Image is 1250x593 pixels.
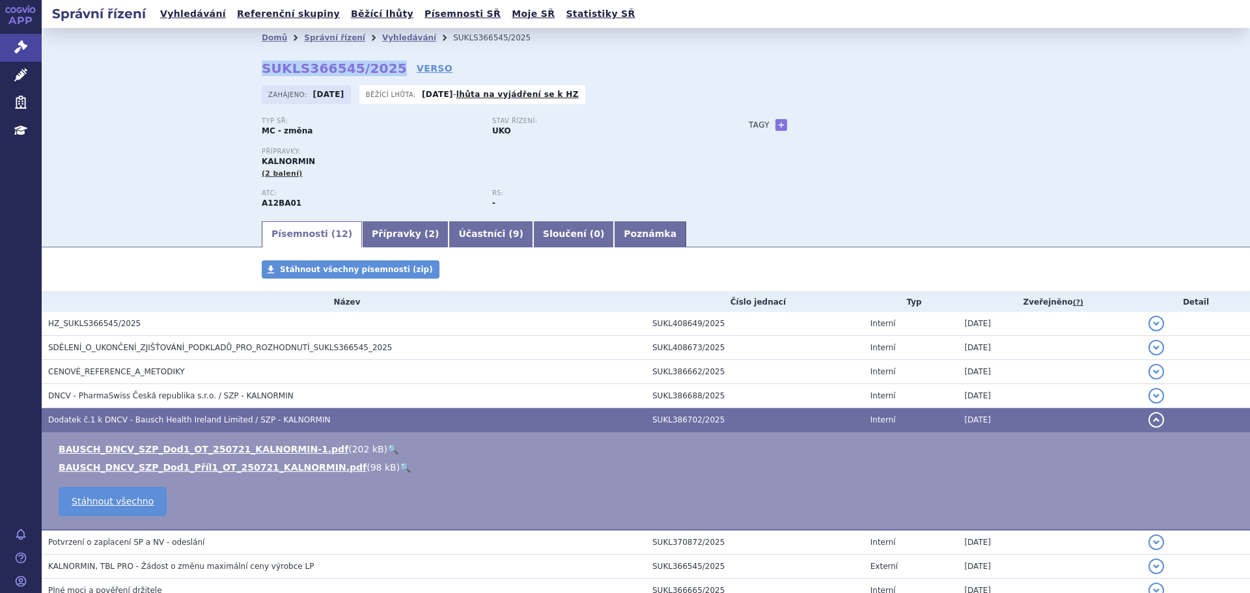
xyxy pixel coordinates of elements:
span: Interní [870,391,896,400]
a: + [775,119,787,131]
a: lhůta na vyjádření se k HZ [456,90,579,99]
a: Vyhledávání [156,5,230,23]
span: SDĚLENÍ_O_UKONČENÍ_ZJIŠŤOVÁNÍ_PODKLADŮ_PRO_ROZHODNUTÍ_SUKLS366545_2025 [48,343,392,352]
li: ( ) [59,443,1237,456]
a: Účastníci (9) [449,221,533,247]
p: ATC: [262,189,479,197]
a: BAUSCH_DNCV_SZP_Dod1_Příl1_OT_250721_KALNORMIN.pdf [59,462,367,473]
abbr: (?) [1073,298,1083,307]
td: SUKL386702/2025 [646,408,864,432]
p: - [422,89,579,100]
td: SUKL366545/2025 [646,555,864,579]
td: [DATE] [958,530,1142,555]
button: detail [1148,534,1164,550]
span: 0 [594,228,600,239]
a: 🔍 [400,462,411,473]
td: [DATE] [958,360,1142,384]
span: DNCV - PharmaSwiss Česká republika s.r.o. / SZP - KALNORMIN [48,391,294,400]
span: Interní [870,343,896,352]
strong: [DATE] [313,90,344,99]
a: 🔍 [387,444,398,454]
strong: MC - změna [262,126,312,135]
button: detail [1148,559,1164,574]
a: Poznámka [614,221,686,247]
li: SUKLS366545/2025 [453,28,548,48]
p: Typ SŘ: [262,117,479,125]
a: Písemnosti (12) [262,221,362,247]
span: 202 kB [352,444,384,454]
td: SUKL386688/2025 [646,384,864,408]
th: Číslo jednací [646,292,864,312]
th: Zveřejněno [958,292,1142,312]
li: ( ) [59,461,1237,474]
strong: [DATE] [422,90,453,99]
a: VERSO [417,62,452,75]
a: Správní řízení [304,33,365,42]
span: (2 balení) [262,169,303,178]
a: Domů [262,33,287,42]
a: Statistiky SŘ [562,5,639,23]
strong: CHLORID DRASELNÝ [262,199,301,208]
span: 98 kB [370,462,396,473]
span: KALNORMIN [262,157,315,166]
span: 2 [428,228,435,239]
span: Interní [870,367,896,376]
strong: - [492,199,495,208]
a: BAUSCH_DNCV_SZP_Dod1_OT_250721_KALNORMIN-1.pdf [59,444,348,454]
td: [DATE] [958,555,1142,579]
h3: Tagy [749,117,770,133]
td: SUKL408649/2025 [646,312,864,336]
span: Zahájeno: [268,89,309,100]
strong: UKO [492,126,511,135]
p: RS: [492,189,710,197]
span: Potvrzení o zaplacení SP a NV - odeslání [48,538,204,547]
button: detail [1148,412,1164,428]
td: [DATE] [958,384,1142,408]
span: Dodatek č.1 k DNCV - Bausch Health Ireland Limited / SZP - KALNORMIN [48,415,330,424]
span: Interní [870,538,896,547]
span: Externí [870,562,898,571]
span: CENOVÉ_REFERENCE_A_METODIKY [48,367,185,376]
p: Stav řízení: [492,117,710,125]
a: Stáhnout všechny písemnosti (zip) [262,260,439,279]
button: detail [1148,364,1164,379]
span: Stáhnout všechny písemnosti (zip) [280,265,433,274]
a: Přípravky (2) [362,221,449,247]
span: Interní [870,415,896,424]
a: Vyhledávání [382,33,436,42]
strong: SUKLS366545/2025 [262,61,407,76]
td: SUKL408673/2025 [646,336,864,360]
td: SUKL370872/2025 [646,530,864,555]
th: Detail [1142,292,1250,312]
th: Typ [864,292,958,312]
span: HZ_SUKLS366545/2025 [48,319,141,328]
td: SUKL386662/2025 [646,360,864,384]
a: Stáhnout všechno [59,487,167,516]
td: [DATE] [958,336,1142,360]
th: Název [42,292,646,312]
span: KALNORMIN, TBL PRO - Žádost o změnu maximální ceny výrobce LP [48,562,314,571]
span: Interní [870,319,896,328]
button: detail [1148,388,1164,404]
a: Běžící lhůty [347,5,417,23]
span: 12 [335,228,348,239]
button: detail [1148,340,1164,355]
span: Běžící lhůta: [366,89,419,100]
a: Sloučení (0) [533,221,614,247]
a: Písemnosti SŘ [421,5,505,23]
span: 9 [513,228,520,239]
h2: Správní řízení [42,5,156,23]
td: [DATE] [958,312,1142,336]
a: Moje SŘ [508,5,559,23]
a: Referenční skupiny [233,5,344,23]
td: [DATE] [958,408,1142,432]
p: Přípravky: [262,148,723,156]
button: detail [1148,316,1164,331]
